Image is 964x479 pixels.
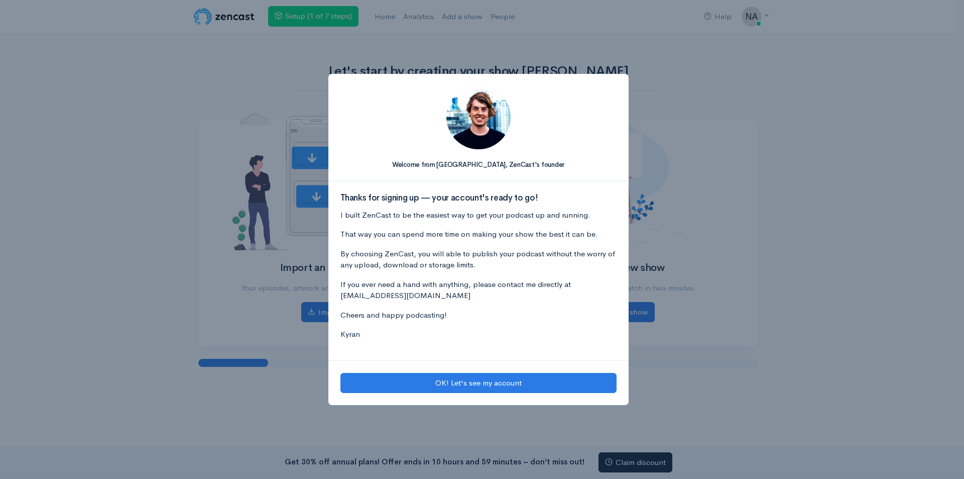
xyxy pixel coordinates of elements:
[930,445,954,469] iframe: gist-messenger-bubble-iframe
[340,310,617,321] p: Cheers and happy podcasting!
[340,329,617,340] p: Kyran
[340,373,617,394] button: OK! Let's see my account
[340,210,617,221] p: I built ZenCast to be the easiest way to get your podcast up and running.
[340,229,617,240] p: That way you can spend more time on making your show the best it can be.
[340,194,617,203] h3: Thanks for signing up — your account's ready to go!
[340,248,617,271] p: By choosing ZenCast, you will able to publish your podcast without the worry of any upload, downl...
[340,279,617,302] p: If you ever need a hand with anything, please contact me directly at [EMAIL_ADDRESS][DOMAIN_NAME]
[340,161,617,168] h5: Welcome from [GEOGRAPHIC_DATA], ZenCast's founder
